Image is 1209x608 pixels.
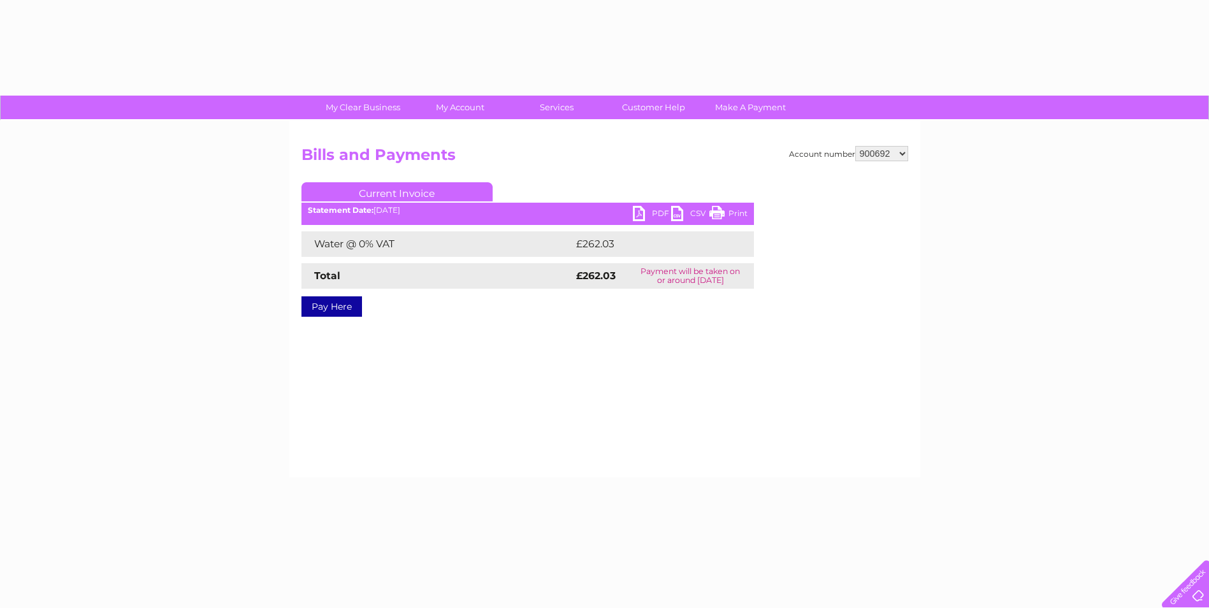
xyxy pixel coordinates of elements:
[310,96,416,119] a: My Clear Business
[709,206,748,224] a: Print
[573,231,732,257] td: £262.03
[314,270,340,282] strong: Total
[601,96,706,119] a: Customer Help
[671,206,709,224] a: CSV
[301,146,908,170] h2: Bills and Payments
[301,296,362,317] a: Pay Here
[301,182,493,201] a: Current Invoice
[308,205,373,215] b: Statement Date:
[789,146,908,161] div: Account number
[576,270,616,282] strong: £262.03
[633,206,671,224] a: PDF
[627,263,753,289] td: Payment will be taken on or around [DATE]
[301,206,754,215] div: [DATE]
[301,231,573,257] td: Water @ 0% VAT
[407,96,512,119] a: My Account
[698,96,803,119] a: Make A Payment
[504,96,609,119] a: Services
